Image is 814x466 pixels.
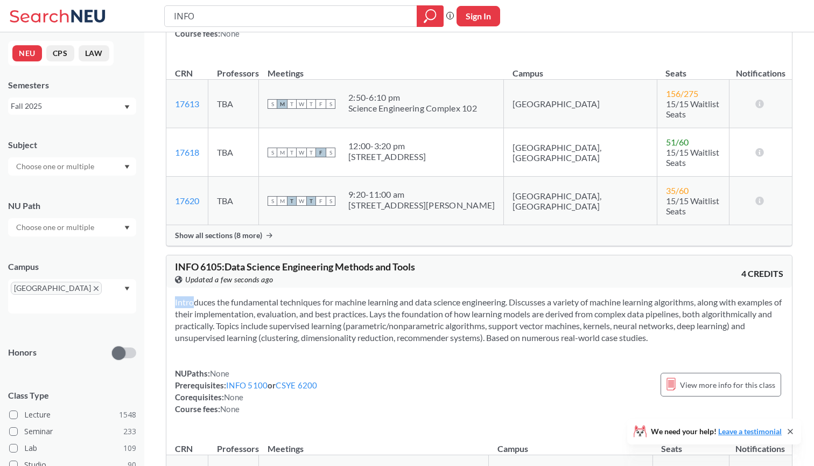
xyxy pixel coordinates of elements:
[46,45,74,61] button: CPS
[8,79,136,91] div: Semesters
[119,409,136,421] span: 1548
[326,196,335,206] span: S
[666,137,689,147] span: 51 / 60
[8,279,136,314] div: [GEOGRAPHIC_DATA]X to remove pillDropdown arrow
[175,231,262,240] span: Show all sections (8 more)
[123,442,136,454] span: 109
[417,5,444,27] div: magnifying glass
[175,261,415,273] span: INFO 6105 : Data Science Engineering Methods and Tools
[124,105,130,109] svg: Dropdown arrow
[224,392,243,402] span: None
[268,148,277,157] span: S
[208,128,259,177] td: TBA
[8,218,136,237] div: Dropdown arrow
[457,6,500,26] button: Sign In
[175,147,199,157] a: 17618
[268,99,277,109] span: S
[657,57,729,80] th: Seats
[124,165,130,169] svg: Dropdown arrow
[220,404,240,414] span: None
[220,29,240,38] span: None
[208,177,259,225] td: TBA
[287,99,297,109] span: T
[666,88,698,99] span: 156 / 275
[316,196,326,206] span: F
[175,367,318,415] div: NUPaths: Prerequisites: or Corequisites: Course fees:
[276,380,317,390] a: CSYE 6200
[277,148,287,157] span: M
[175,296,783,344] section: Introduces the fundamental techniques for machine learning and data science engineering. Discusse...
[504,177,657,225] td: [GEOGRAPHIC_DATA], [GEOGRAPHIC_DATA]
[348,103,477,114] div: Science Engineering Complex 102
[9,408,136,422] label: Lecture
[8,261,136,273] div: Campus
[124,287,130,291] svg: Dropdown arrow
[124,226,130,230] svg: Dropdown arrow
[348,151,426,162] div: [STREET_ADDRESS]
[316,99,326,109] span: F
[277,99,287,109] span: M
[208,57,259,80] th: Professors
[208,432,259,455] th: Professors
[741,268,783,280] span: 4 CREDITS
[666,99,719,119] span: 15/15 Waitlist Seats
[11,221,101,234] input: Choose one or multiple
[504,128,657,177] td: [GEOGRAPHIC_DATA], [GEOGRAPHIC_DATA]
[306,99,316,109] span: T
[666,196,719,216] span: 15/15 Waitlist Seats
[259,432,489,455] th: Meetings
[208,80,259,128] td: TBA
[173,7,409,25] input: Class, professor, course number, "phrase"
[680,378,775,392] span: View more info for this class
[94,286,99,291] svg: X to remove pill
[12,45,42,61] button: NEU
[287,148,297,157] span: T
[175,67,193,79] div: CRN
[79,45,109,61] button: LAW
[297,99,306,109] span: W
[8,200,136,212] div: NU Path
[8,346,37,359] p: Honors
[348,189,495,200] div: 9:20 - 11:00 am
[8,157,136,176] div: Dropdown arrow
[306,148,316,157] span: T
[226,380,268,390] a: INFO 5100
[8,139,136,151] div: Subject
[348,141,426,151] div: 12:00 - 3:20 pm
[348,200,495,211] div: [STREET_ADDRESS][PERSON_NAME]
[326,99,335,109] span: S
[306,196,316,206] span: T
[651,428,782,435] span: We need your help!
[268,196,277,206] span: S
[11,100,123,112] div: Fall 2025
[504,57,657,80] th: Campus
[123,426,136,437] span: 233
[175,99,199,109] a: 17613
[8,390,136,401] span: Class Type
[175,196,199,206] a: 17620
[259,57,504,80] th: Meetings
[316,148,326,157] span: F
[9,425,136,439] label: Seminar
[11,282,102,295] span: [GEOGRAPHIC_DATA]X to remove pill
[210,368,229,378] span: None
[297,148,306,157] span: W
[287,196,297,206] span: T
[8,98,136,115] div: Fall 2025Dropdown arrow
[326,148,335,157] span: S
[489,432,653,455] th: Campus
[504,80,657,128] td: [GEOGRAPHIC_DATA]
[175,443,193,455] div: CRN
[277,196,287,206] span: M
[424,9,437,24] svg: magnifying glass
[718,427,782,436] a: Leave a testimonial
[185,274,273,286] span: Updated a few seconds ago
[666,147,719,168] span: 15/15 Waitlist Seats
[666,185,689,196] span: 35 / 60
[11,160,101,173] input: Choose one or multiple
[166,225,792,246] div: Show all sections (8 more)
[729,57,792,80] th: Notifications
[9,441,136,455] label: Lab
[297,196,306,206] span: W
[348,92,477,103] div: 2:50 - 6:10 pm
